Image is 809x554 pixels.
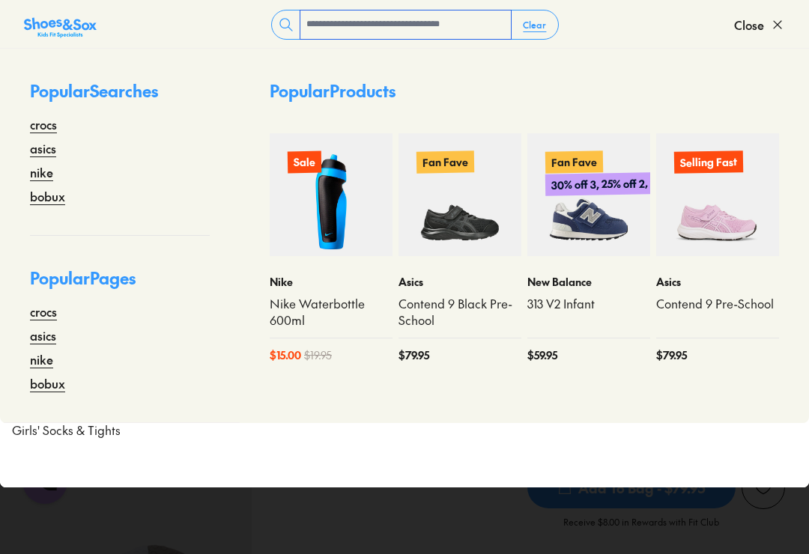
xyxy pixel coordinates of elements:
[30,350,53,368] a: nike
[656,274,779,290] p: Asics
[270,133,393,256] a: Sale
[527,296,650,312] a: 313 V2 Infant
[399,274,521,290] p: Asics
[30,187,65,205] a: bobux
[30,266,210,302] p: Popular Pages
[399,133,521,256] a: Fan Fave
[30,163,53,181] a: nike
[30,374,65,392] a: bobux
[288,151,321,174] p: Sale
[12,421,121,439] span: Girls' Socks & Tights
[30,79,210,115] p: Popular Searches
[416,150,474,173] p: Fan Fave
[545,150,603,173] p: Fan Fave
[399,347,429,363] span: $ 79.95
[24,16,97,40] img: SNS_Logo_Responsive.svg
[527,347,557,363] span: $ 59.95
[742,466,785,509] button: Add to Wishlist
[399,296,521,329] a: Contend 9 Black Pre-School
[30,302,57,320] a: crocs
[30,139,56,157] a: asics
[656,347,687,363] span: $ 79.95
[563,515,719,542] p: Receive $8.00 in Rewards with Fit Club
[7,5,52,50] button: Gorgias live chat
[527,466,736,509] button: Add To Bag - $79.95
[270,79,396,103] p: Popular Products
[545,171,699,196] p: 30% off 3, 25% off 2, 20% off 1
[270,274,393,290] p: Nike
[527,133,650,256] a: Fan Fave30% off 3, 25% off 2, 20% off 1
[30,115,57,133] a: crocs
[734,16,764,34] span: Close
[656,133,779,256] a: Selling Fast
[527,466,736,508] span: Add To Bag - $79.95
[30,326,56,344] a: asics
[674,150,743,174] p: Selling Fast
[734,8,785,41] button: Close
[304,347,332,363] span: $ 19.95
[270,347,301,363] span: $ 15.00
[527,274,650,290] p: New Balance
[656,296,779,312] a: Contend 9 Pre-School
[24,13,97,37] a: Shoes &amp; Sox
[511,11,558,38] button: Clear
[270,296,393,329] a: Nike Waterbottle 600ml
